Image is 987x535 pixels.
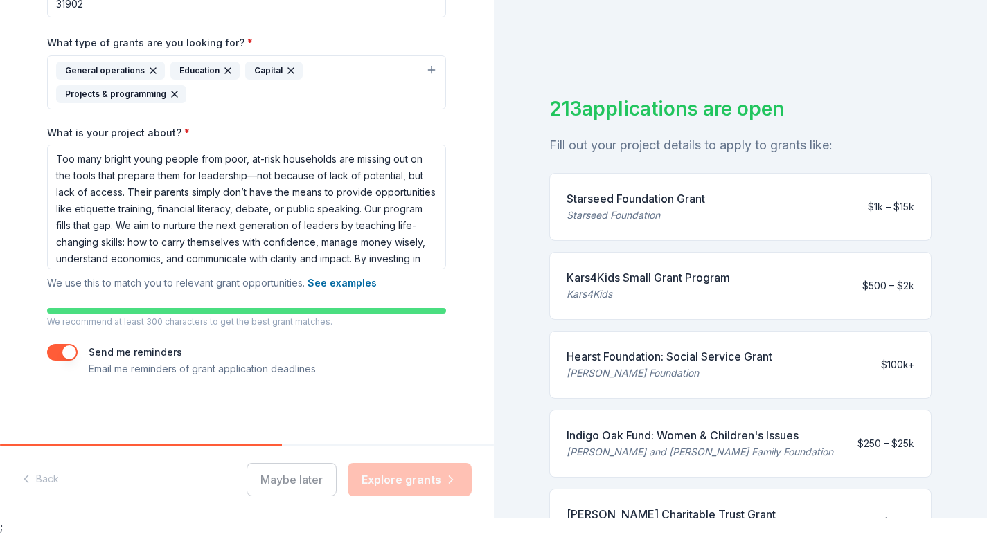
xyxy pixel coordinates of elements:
[549,134,932,156] div: Fill out your project details to apply to grants like:
[567,365,772,381] div: [PERSON_NAME] Foundation
[308,275,377,291] button: See examples
[567,348,772,365] div: Hearst Foundation: Social Service Grant
[56,85,186,103] div: Projects & programming
[47,126,190,140] label: What is your project about?
[567,444,833,460] div: [PERSON_NAME] and [PERSON_NAME] Family Foundation
[245,62,303,80] div: Capital
[56,62,165,80] div: General operations
[862,278,914,294] div: $500 – $2k
[567,207,705,224] div: Starseed Foundation
[549,94,932,123] div: 213 applications are open
[89,361,316,377] p: Email me reminders of grant application deadlines
[567,190,705,207] div: Starseed Foundation Grant
[567,269,730,286] div: Kars4Kids Small Grant Program
[567,427,833,444] div: Indigo Oak Fund: Women & Children's Issues
[857,435,914,452] div: $250 – $25k
[567,506,866,523] div: [PERSON_NAME] Charitable Trust Grant
[47,277,377,289] span: We use this to match you to relevant grant opportunities.
[567,286,730,302] div: Kars4Kids
[47,36,253,50] label: What type of grants are you looking for?
[47,55,446,109] button: General operationsEducationCapitalProjects & programming
[868,199,914,215] div: $1k – $15k
[170,62,240,80] div: Education
[47,316,446,327] p: We recommend at least 300 characters to get the best grant matches.
[89,346,182,358] label: Send me reminders
[881,356,914,373] div: $100k+
[47,145,446,269] textarea: Too many bright young people from poor, at-risk households are missing out on the tools that prep...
